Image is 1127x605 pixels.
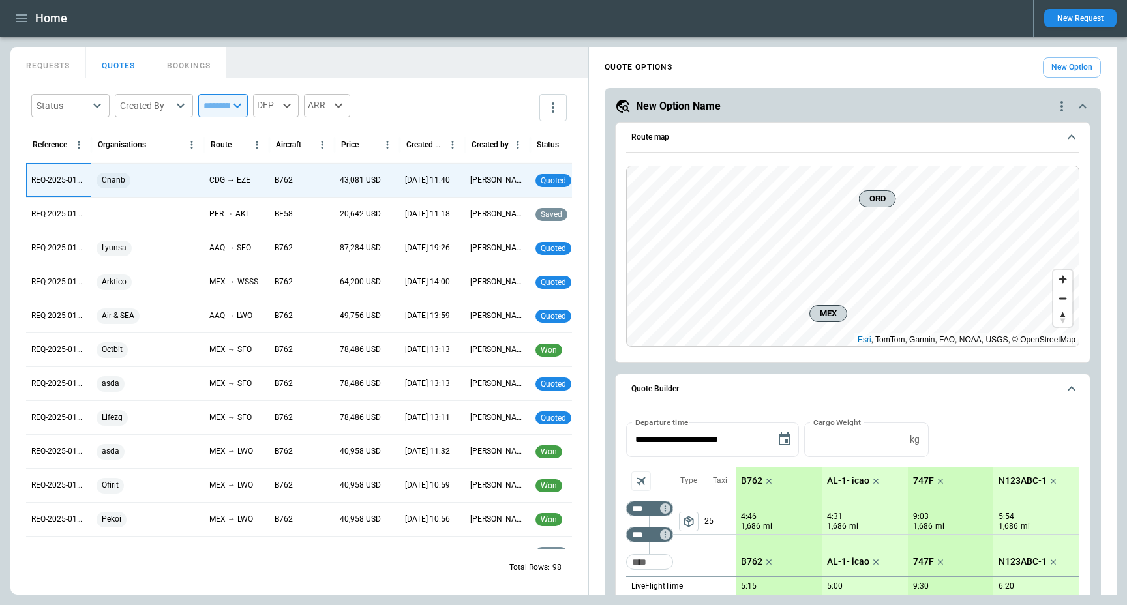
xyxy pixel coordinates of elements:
[626,527,673,542] div: Too short
[31,243,86,254] p: REQ-2025-011172
[304,94,350,117] div: ARR
[151,47,227,78] button: BOOKINGS
[97,503,127,536] span: Pekoi
[538,210,565,219] span: saved
[183,136,201,154] button: Organisations column menu
[605,65,672,70] h4: QUOTE OPTIONS
[31,378,86,389] p: REQ-2025-011131
[209,446,253,457] p: MEX → LWO
[538,413,569,422] span: quoted
[472,140,509,149] div: Created by
[275,209,293,220] p: BE58
[97,265,132,299] span: Arktico
[935,521,944,532] p: mi
[97,401,128,434] span: Lifezg
[86,47,151,78] button: QUOTES
[209,276,258,288] p: MEX → WSSS
[537,140,559,149] div: Status
[538,481,560,490] span: won
[209,480,253,491] p: MEX → LWO
[470,514,525,525] p: [PERSON_NAME] Luti
[680,475,697,486] p: Type
[405,344,450,355] p: 21/08/2025 13:13
[538,278,569,287] span: quoted
[211,140,232,149] div: Route
[636,99,721,113] h5: New Option Name
[741,556,762,567] p: B762
[31,480,86,491] p: REQ-2025-011126
[275,243,293,254] p: B762
[31,344,86,355] p: REQ-2025-011132
[209,412,252,423] p: MEX → SFO
[275,310,293,321] p: B762
[31,446,86,457] p: REQ-2025-011128
[631,581,683,592] p: LiveFlightTime
[35,10,67,26] h1: Home
[209,344,252,355] p: MEX → SFO
[538,312,569,321] span: quoted
[470,175,525,186] p: [PERSON_NAME] Luti
[313,136,331,154] button: Aircraft column menu
[772,426,798,452] button: Choose date, selected date is Aug 22, 2025
[827,521,847,532] p: 1,686
[741,512,757,522] p: 4:46
[97,299,140,332] span: Air & SEA
[538,379,569,389] span: quoted
[97,435,125,468] span: asda
[763,521,772,532] p: mi
[910,434,920,445] p: kg
[626,554,673,570] div: Too short
[470,378,525,389] p: [PERSON_NAME] Luti
[1021,521,1030,532] p: mi
[858,335,871,344] a: Esri
[1053,289,1072,308] button: Zoom out
[70,136,88,154] button: Reference column menu
[538,176,569,185] span: quoted
[470,344,525,355] p: [PERSON_NAME] Luti
[913,582,929,591] p: 9:30
[827,556,869,567] p: AL-1- icao
[913,521,933,532] p: 1,686
[631,471,651,491] span: Aircraft selection
[340,514,381,525] p: 40,958 USD
[827,582,843,591] p: 5:00
[275,378,293,389] p: B762
[470,276,525,288] p: [PERSON_NAME] Luti
[470,310,525,321] p: [PERSON_NAME] Luti
[405,175,450,186] p: 26/08/2025 11:40
[626,166,1079,347] div: Route map
[275,344,293,355] p: B762
[340,344,381,355] p: 78,486 USD
[682,515,695,528] span: package_2
[405,412,450,423] p: 21/08/2025 13:11
[913,475,934,486] p: 747F
[253,94,299,117] div: DEP
[1044,9,1117,27] button: New Request
[1043,57,1101,78] button: New Option
[209,209,250,220] p: PER → AKL
[1053,308,1072,327] button: Reset bearing to north
[813,417,861,428] label: Cargo Weight
[341,140,359,149] div: Price
[470,209,525,220] p: [PERSON_NAME]
[33,140,67,149] div: Reference
[443,136,462,154] button: Created At (UTC+1:00) column menu
[340,378,381,389] p: 78,486 USD
[865,192,890,205] span: ORD
[275,446,293,457] p: B762
[913,512,929,522] p: 9:03
[704,509,736,534] p: 25
[378,136,397,154] button: Price column menu
[713,475,727,486] p: Taxi
[209,514,253,525] p: MEX → LWO
[741,475,762,486] p: B762
[635,417,689,428] label: Departure time
[31,209,86,220] p: REQ-2025-011173
[470,243,525,254] p: [PERSON_NAME]+2
[627,166,1079,346] canvas: Map
[340,175,381,186] p: 43,081 USD
[827,475,869,486] p: AL-1- icao
[631,133,669,141] h6: Route map
[626,374,1079,404] button: Quote Builder
[615,98,1090,114] button: New Option Namequote-option-actions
